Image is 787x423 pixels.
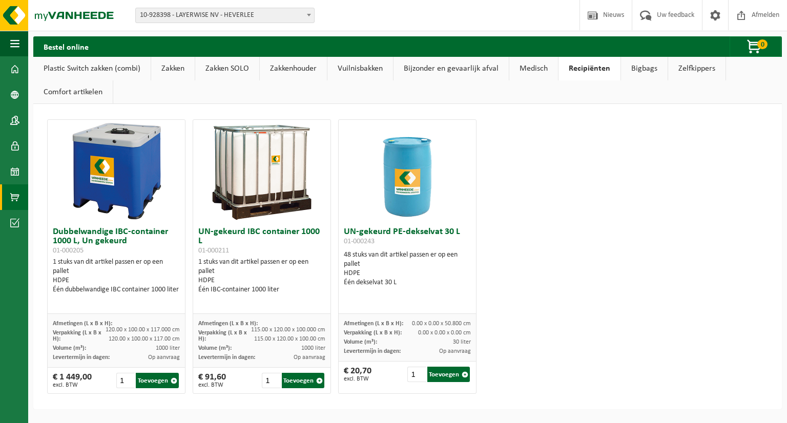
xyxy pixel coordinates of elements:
span: 1000 liter [301,345,325,351]
span: Levertermijn in dagen: [53,354,110,361]
span: 30 liter [453,339,471,345]
button: Toevoegen [136,373,179,388]
img: 01-000243 [356,120,459,222]
span: excl. BTW [198,382,226,388]
span: Verpakking (L x B x H): [53,330,101,342]
button: Toevoegen [282,373,325,388]
input: 1 [262,373,280,388]
div: € 1 449,00 [53,373,92,388]
span: Afmetingen (L x B x H): [53,321,112,327]
div: € 20,70 [344,367,371,382]
span: excl. BTW [53,382,92,388]
span: Volume (m³): [53,345,86,351]
a: Bigbags [621,57,668,80]
h3: UN-gekeurd IBC container 1000 L [198,227,325,255]
span: 0 [757,39,768,49]
div: HDPE [53,276,180,285]
span: 115.00 x 120.00 x 100.000 cm [251,327,325,333]
a: Zelfkippers [668,57,726,80]
span: Op aanvraag [148,354,180,361]
a: Vuilnisbakken [327,57,393,80]
h2: Bestel online [33,36,99,56]
span: Volume (m³): [198,345,232,351]
div: 48 stuks van dit artikel passen er op een pallet [344,250,471,287]
span: Afmetingen (L x B x H): [198,321,258,327]
h3: Dubbelwandige IBC-container 1000 L, Un gekeurd [53,227,180,255]
a: Plastic Switch zakken (combi) [33,57,151,80]
a: Recipiënten [558,57,620,80]
button: Toevoegen [427,367,470,382]
span: Levertermijn in dagen: [344,348,401,354]
span: 01-000211 [198,247,229,255]
a: Bijzonder en gevaarlijk afval [393,57,509,80]
img: 01-000211 [211,120,313,222]
span: Op aanvraag [294,354,325,361]
a: Zakken SOLO [195,57,259,80]
span: Volume (m³): [344,339,377,345]
a: Medisch [509,57,558,80]
div: Één dubbelwandige IBC container 1000 liter [53,285,180,294]
span: Afmetingen (L x B x H): [344,321,403,327]
span: 120.00 x 100.00 x 117.000 cm [106,327,180,333]
h3: UN-gekeurd PE-dekselvat 30 L [344,227,471,248]
span: Verpakking (L x B x H): [198,330,247,342]
span: 120.00 x 100.00 x 117.00 cm [109,336,180,342]
img: 01-000205 [65,120,168,222]
span: 1000 liter [156,345,180,351]
input: 1 [407,367,426,382]
a: Zakken [151,57,195,80]
span: 0.00 x 0.00 x 50.800 cm [412,321,471,327]
span: 01-000243 [344,238,375,245]
div: HDPE [198,276,325,285]
button: 0 [730,36,781,57]
span: 115.00 x 120.00 x 100.00 cm [254,336,325,342]
span: 10-928398 - LAYERWISE NV - HEVERLEE [136,8,314,23]
span: 10-928398 - LAYERWISE NV - HEVERLEE [135,8,315,23]
span: Op aanvraag [439,348,471,354]
div: 1 stuks van dit artikel passen er op een pallet [198,258,325,294]
span: Verpakking (L x B x H): [344,330,402,336]
div: Één IBC-container 1000 liter [198,285,325,294]
span: Levertermijn in dagen: [198,354,255,361]
input: 1 [116,373,135,388]
div: € 91,60 [198,373,226,388]
div: HDPE [344,269,471,278]
a: Comfort artikelen [33,80,113,104]
span: 01-000205 [53,247,84,255]
span: excl. BTW [344,376,371,382]
span: 0.00 x 0.00 x 0.00 cm [418,330,471,336]
a: Zakkenhouder [260,57,327,80]
div: 1 stuks van dit artikel passen er op een pallet [53,258,180,294]
div: Één dekselvat 30 L [344,278,471,287]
